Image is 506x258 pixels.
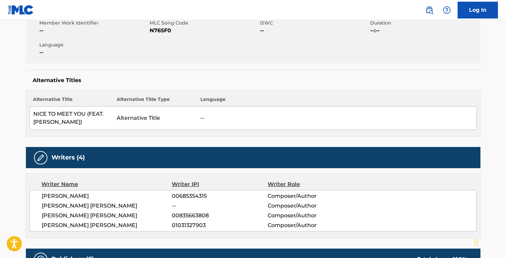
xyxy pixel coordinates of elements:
img: MLC Logo [8,5,34,15]
h5: Alternative Titles [33,77,474,84]
th: Language [197,96,476,107]
span: [PERSON_NAME] [PERSON_NAME] [42,212,172,220]
span: [PERSON_NAME] [PERSON_NAME] [42,221,172,229]
span: [PERSON_NAME] [PERSON_NAME] [42,202,172,210]
span: -- [39,48,148,57]
div: Drag [474,232,478,253]
a: Log In [458,2,498,19]
div: Writer Name [41,180,172,188]
span: MLC Song Code [150,20,258,27]
img: help [443,6,451,14]
td: -- [197,107,476,130]
span: Member Work Identifier [39,20,148,27]
span: Composer/Author [268,221,355,229]
iframe: Chat Widget [472,226,506,258]
img: Writers [37,154,45,162]
span: Composer/Author [268,212,355,220]
span: -- [260,27,368,35]
span: N76SF0 [150,27,258,35]
span: 00685354315 [172,192,267,200]
span: 01031327903 [172,221,267,229]
div: Help [440,3,454,17]
a: Public Search [423,3,436,17]
img: search [425,6,433,14]
span: ISWC [260,20,368,27]
th: Alternative Title [30,96,113,107]
th: Alternative Title Type [113,96,197,107]
div: Writer Role [268,180,355,188]
h5: Writers (4) [51,154,85,161]
span: Composer/Author [268,192,355,200]
span: [PERSON_NAME] [42,192,172,200]
span: -- [39,27,148,35]
td: Alternative Title [113,107,197,130]
div: Writer IPI [172,180,268,188]
span: Language [39,41,148,48]
span: --:-- [370,27,479,35]
span: Duration [370,20,479,27]
span: 00835663808 [172,212,267,220]
span: Composer/Author [268,202,355,210]
span: -- [172,202,267,210]
td: NICE TO MEET YOU (FEAT. [PERSON_NAME]) [30,107,113,130]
